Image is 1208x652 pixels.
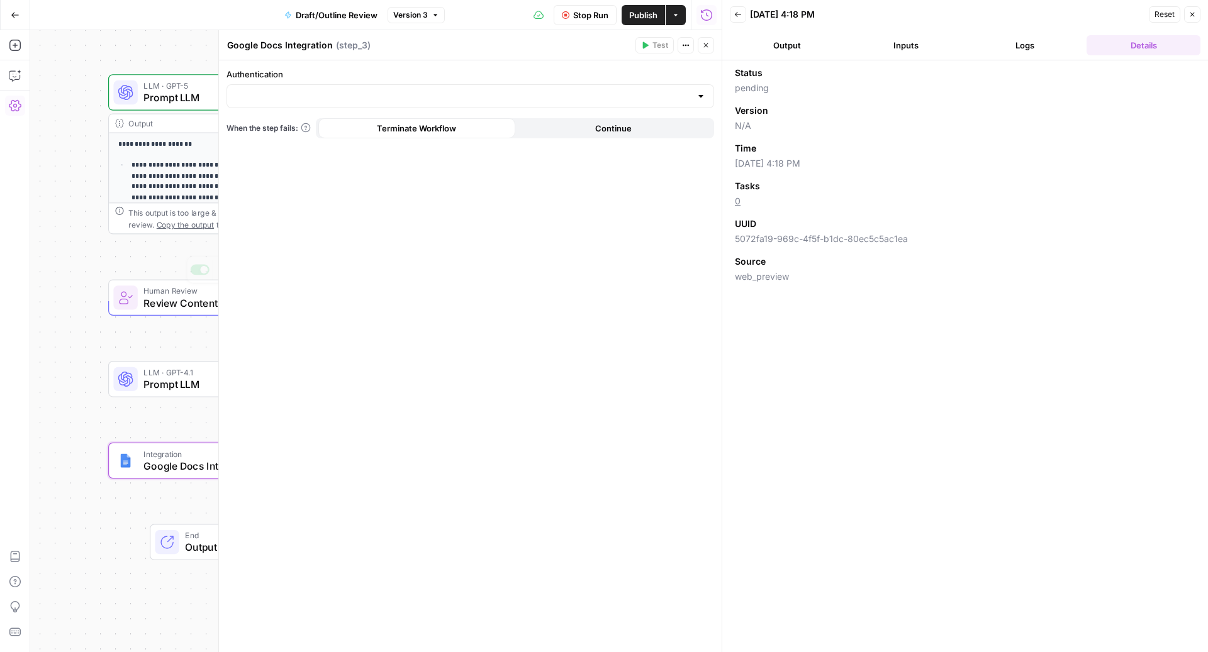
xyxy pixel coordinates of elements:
span: Prompt LLM [143,377,299,392]
span: Terminate Workflow [377,122,456,135]
div: This output is too large & has been abbreviated for review. to view the full content. [128,206,335,230]
span: Tasks [735,180,760,192]
div: Output [128,118,301,130]
span: Version 3 [393,9,428,21]
span: Test [652,40,668,51]
button: Test [635,37,674,53]
span: Status [735,67,763,79]
span: Reset [1155,9,1175,20]
span: 5072fa19-969c-4f5f-b1dc-80ec5c5ac1ea [735,233,1195,245]
span: Integration [143,448,301,460]
button: Version 3 [388,7,445,23]
button: Continue [515,118,712,138]
span: Prompt LLM [143,90,302,105]
span: Stop Run [573,9,608,21]
span: Output [185,539,288,555]
span: End [185,529,288,541]
span: Publish [629,9,657,21]
span: LLM · GPT-4.1 [143,367,299,378]
span: LLM · GPT-5 [143,80,302,92]
span: web_preview [735,270,1195,283]
span: Continue [595,122,632,135]
a: When the step fails: [226,123,311,134]
textarea: Google Docs Integration [227,39,333,52]
button: Inputs [849,35,963,55]
span: Time [735,142,756,155]
span: Copy the output [157,220,214,229]
span: N/A [735,119,1195,132]
div: EndOutput [108,524,342,560]
button: Draft/Outline Review [277,5,385,25]
button: Logs [968,35,1082,55]
span: Draft/Outline Review [296,9,377,21]
label: Authentication [226,68,714,80]
span: ( step_3 ) [336,39,371,52]
button: Publish [622,5,665,25]
div: IntegrationGoogle Docs IntegrationStep 3 [108,443,342,479]
span: Version [735,104,768,117]
button: Stop Run [554,5,617,25]
button: Details [1087,35,1200,55]
span: Review Content Suggestions [143,296,301,311]
div: Human ReviewReview Content SuggestionsStep 2Test [108,280,342,316]
span: UUID [735,218,756,230]
span: pending [735,82,1195,94]
span: Google Docs Integration [143,458,301,473]
span: Human Review [143,285,301,297]
div: LLM · GPT-4.1Prompt LLMStep 4 [108,361,342,397]
span: Source [735,255,766,268]
span: [DATE] 4:18 PM [735,157,1195,170]
img: Instagram%20post%20-%201%201.png [118,453,133,468]
button: Output [730,35,844,55]
a: 0 [735,196,741,206]
button: Reset [1149,6,1180,23]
